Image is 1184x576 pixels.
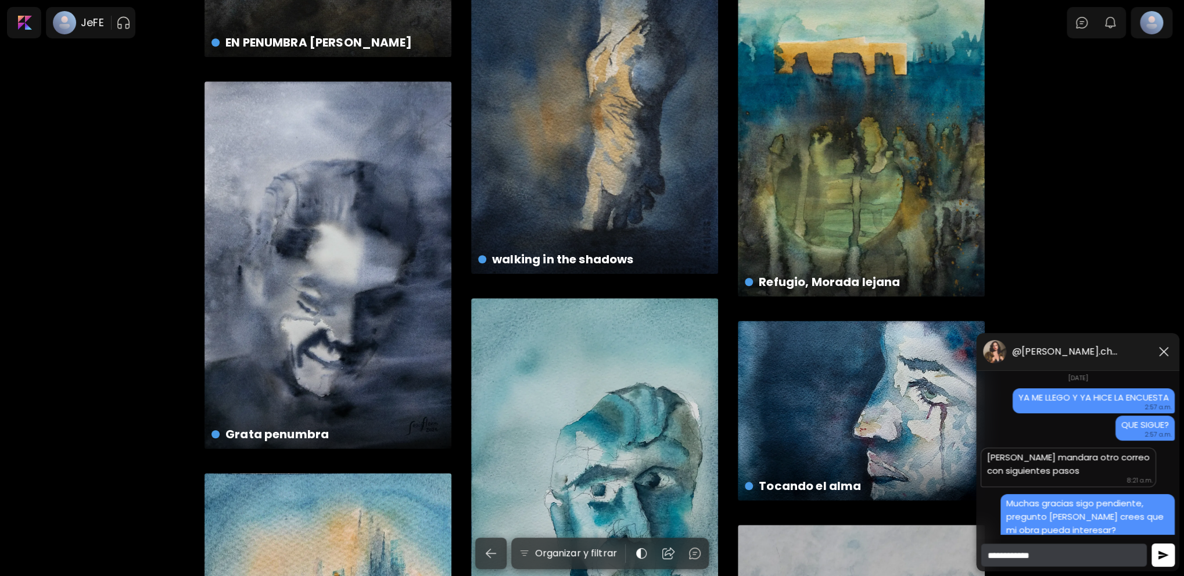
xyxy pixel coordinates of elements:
[484,546,498,560] img: back
[475,538,511,569] a: back
[987,451,1152,477] span: [PERSON_NAME] mandara otro correo con siguientes pasos
[1100,13,1120,33] button: bellIcon
[745,477,975,495] h4: Tocando el alma
[211,34,442,51] h4: EN PENUMBRA [PERSON_NAME]
[1103,16,1117,30] img: bellIcon
[1157,549,1169,561] img: airplane.svg
[688,546,702,560] img: chatIcon
[478,251,709,268] h4: walking in the shadows
[983,340,1122,363] a: @[PERSON_NAME].chamorro1
[1144,430,1172,439] span: 2:57 a.m.
[738,321,985,500] a: Tocando el almahttps://cdn.kaleido.art/CDN/Artwork/131796/Primary/medium.webp?updated=592928
[1121,418,1169,431] span: QUE SIGUE?
[81,16,104,30] h6: JeFE
[1144,402,1172,412] span: 2:57 a.m.
[976,370,1179,386] div: [DATE]
[1012,346,1122,357] h5: @[PERSON_NAME].chamorro1
[1018,391,1169,403] span: YA ME LLEGO Y YA HICE LA ENCUESTA
[211,425,442,443] h4: Grata penumbra
[745,273,975,291] h4: Refugio, Morada lejana
[1126,475,1153,485] span: 8:21 a.m.
[116,13,131,32] button: pauseOutline IconGradient Icon
[204,81,451,449] a: Grata penumbrahttps://cdn.kaleido.art/CDN/Artwork/131798/Primary/medium.webp?updated=592938
[1151,543,1175,567] button: chat.message.sendMessage
[475,538,507,569] button: back
[1006,497,1166,536] span: Muchas gracias sigo pendiente, pregunto [PERSON_NAME] crees que mi obra pueda interesar?
[1075,16,1089,30] img: chatIcon
[535,546,617,560] h6: Organizar y filtrar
